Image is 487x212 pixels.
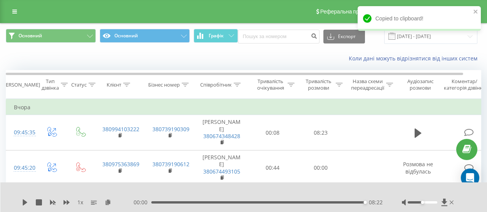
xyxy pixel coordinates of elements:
[18,33,42,39] span: Основний
[71,82,87,88] div: Статус
[358,6,481,31] div: Copied to clipboard!
[403,160,433,175] span: Розмова не відбулась
[249,115,297,150] td: 00:08
[461,169,479,187] div: Open Intercom Messenger
[351,78,384,91] div: Назва схеми переадресації
[107,82,121,88] div: Клієнт
[249,150,297,186] td: 00:44
[42,78,59,91] div: Тип дзвінка
[194,29,238,43] button: Графік
[6,29,96,43] button: Основний
[297,115,345,150] td: 08:23
[364,201,367,204] div: Accessibility label
[421,201,424,204] div: Accessibility label
[303,78,334,91] div: Тривалість розмови
[203,168,240,175] a: 380674493105
[195,150,249,186] td: [PERSON_NAME]
[203,132,240,140] a: 380674348428
[1,82,40,88] div: [PERSON_NAME]
[100,29,190,43] button: Основний
[152,125,189,133] a: 380739190309
[442,78,487,91] div: Коментар/категорія дзвінка
[323,30,365,43] button: Експорт
[102,160,139,168] a: 380975363869
[297,150,345,186] td: 00:00
[473,8,479,16] button: close
[14,125,29,140] div: 09:45:35
[77,199,83,206] span: 1 x
[320,8,377,15] span: Реферальна програма
[134,199,151,206] span: 00:00
[349,55,481,62] a: Коли дані можуть відрізнятися вiд інших систем
[195,115,249,150] td: [PERSON_NAME]
[102,125,139,133] a: 380994103222
[369,199,383,206] span: 08:22
[255,78,286,91] div: Тривалість очікування
[152,160,189,168] a: 380739190612
[402,78,439,91] div: Аудіозапис розмови
[148,82,180,88] div: Бізнес номер
[238,30,320,43] input: Пошук за номером
[14,160,29,175] div: 09:45:20
[209,33,224,38] span: Графік
[200,82,232,88] div: Співробітник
